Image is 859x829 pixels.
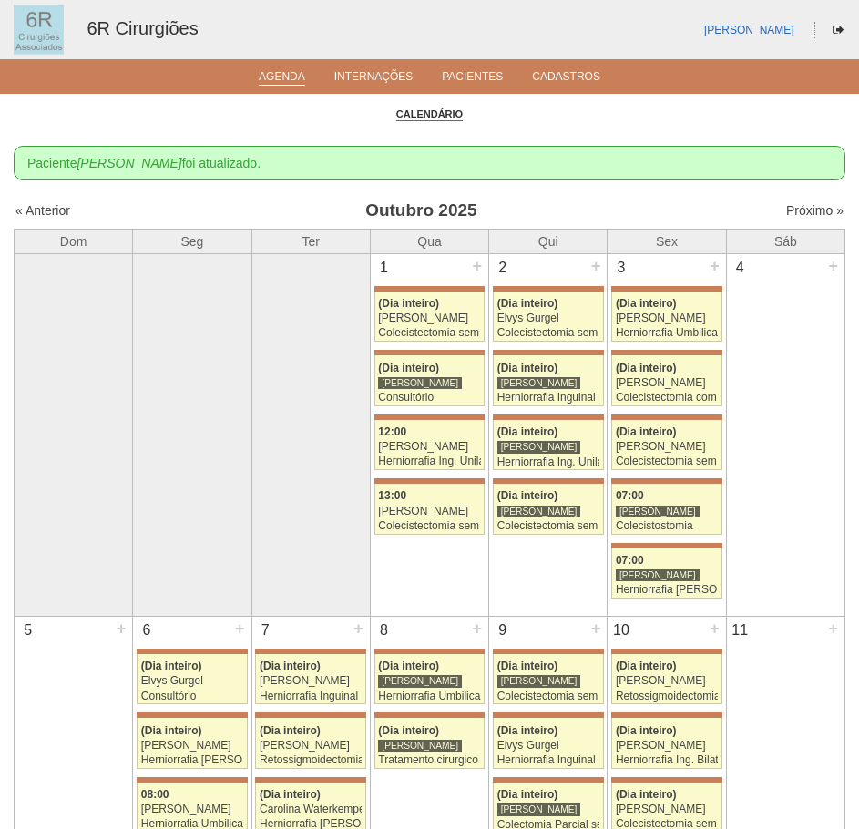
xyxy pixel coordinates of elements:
div: 1 [371,254,397,281]
a: (Dia inteiro) [PERSON_NAME] Herniorrafia Umbilical [611,292,722,342]
a: [PERSON_NAME] [704,24,794,36]
div: Colecistectomia sem Colangiografia VL [497,327,599,339]
a: Internações [334,70,414,88]
span: (Dia inteiro) [616,425,677,438]
span: (Dia inteiro) [497,297,558,310]
div: Herniorrafia Umbilical [378,691,480,702]
div: Herniorrafia Ing. Unilateral VL [378,455,480,467]
div: Key: Maria Braido [255,777,366,783]
th: Ter [251,229,370,253]
span: (Dia inteiro) [260,660,321,672]
span: (Dia inteiro) [497,489,558,502]
div: Key: Maria Braido [374,649,486,654]
div: Herniorrafia Inguinal Bilateral [497,754,599,766]
div: + [470,617,486,640]
div: Herniorrafia Inguinal Bilateral [260,691,362,702]
a: 07:00 [PERSON_NAME] Herniorrafia [PERSON_NAME] [611,548,722,599]
div: 2 [489,254,516,281]
div: Key: Maria Braido [493,649,604,654]
a: (Dia inteiro) [PERSON_NAME] Herniorrafia Inguinal Bilateral [255,654,366,704]
div: + [707,254,722,278]
span: (Dia inteiro) [378,297,439,310]
a: (Dia inteiro) [PERSON_NAME] Herniorrafia Ing. Bilateral VL [611,718,722,768]
div: Herniorrafia Umbilical [616,327,718,339]
div: Key: Maria Braido [493,350,604,355]
span: 13:00 [378,489,406,502]
a: (Dia inteiro) [PERSON_NAME] Colecistectomia sem Colangiografia VL [493,484,604,534]
span: (Dia inteiro) [616,362,677,374]
div: [PERSON_NAME] [616,740,718,752]
div: Herniorrafia Inguinal Direita [497,392,599,404]
a: 13:00 [PERSON_NAME] Colecistectomia sem Colangiografia VL [374,484,486,534]
a: « Anterior [15,203,70,218]
div: [PERSON_NAME] [616,312,718,324]
span: (Dia inteiro) [497,788,558,801]
div: Key: Maria Braido [374,286,486,292]
div: Key: Maria Braido [137,649,248,654]
div: [PERSON_NAME] [616,377,718,389]
div: Elvys Gurgel [141,675,243,687]
div: Key: Maria Braido [493,478,604,484]
div: Key: Maria Braido [493,414,604,420]
a: Cadastros [532,70,600,88]
div: + [588,617,604,640]
a: (Dia inteiro) [PERSON_NAME] Colecistectomia sem Colangiografia VL [611,420,722,470]
div: 3 [608,254,634,281]
div: Carolina Waterkemper [260,803,362,815]
a: (Dia inteiro) [PERSON_NAME] Herniorrafia Umbilical [374,654,486,704]
a: (Dia inteiro) [PERSON_NAME] Retossigmoidectomia Abdominal [611,654,722,704]
span: (Dia inteiro) [497,660,558,672]
div: 11 [727,617,753,644]
div: Tratamento cirurgico do megaesofago por video [378,754,480,766]
div: Key: Maria Braido [611,712,722,718]
th: Qua [370,229,488,253]
a: (Dia inteiro) [PERSON_NAME] Consultório [374,355,486,405]
a: (Dia inteiro) [PERSON_NAME] Herniorrafia Ing. Unilateral VL [493,420,604,470]
span: (Dia inteiro) [497,362,558,374]
div: 5 [15,617,41,644]
div: Key: Maria Braido [255,649,366,654]
div: Colecistostomia [616,520,718,532]
span: (Dia inteiro) [260,724,321,737]
div: Key: Maria Braido [137,777,248,783]
div: [PERSON_NAME] [616,675,718,687]
em: [PERSON_NAME] [77,156,181,170]
th: Dom [15,229,133,253]
div: 6 [133,617,159,644]
div: Key: Maria Braido [374,414,486,420]
div: Key: Maria Braido [374,712,486,718]
div: + [825,617,841,640]
div: Key: Maria Braido [611,649,722,654]
th: Sáb [726,229,844,253]
div: Paciente foi atualizado. [14,146,845,180]
a: (Dia inteiro) [PERSON_NAME] Herniorrafia Inguinal Direita [493,355,604,405]
span: 08:00 [141,788,169,801]
div: Key: Maria Braido [493,286,604,292]
span: 07:00 [616,489,644,502]
div: Colecistectomia sem Colangiografia VL [378,520,480,532]
div: 10 [608,617,634,644]
div: [PERSON_NAME] [378,441,480,453]
div: Herniorrafia Ing. Unilateral VL [497,456,599,468]
span: (Dia inteiro) [141,724,202,737]
div: Herniorrafia Ing. Bilateral VL [616,754,718,766]
div: + [232,617,248,640]
div: [PERSON_NAME] [497,440,581,454]
a: (Dia inteiro) [PERSON_NAME] Colecistectomia com Colangiografia VL [611,355,722,405]
th: Sex [608,229,726,253]
div: Key: Maria Braido [374,478,486,484]
div: Retossigmoidectomia Abdominal [616,691,718,702]
div: + [114,617,129,640]
span: 12:00 [378,425,406,438]
div: [PERSON_NAME] [616,441,718,453]
a: Agenda [259,70,305,86]
span: (Dia inteiro) [616,788,677,801]
div: [PERSON_NAME] [141,740,243,752]
div: [PERSON_NAME] [616,568,700,582]
a: (Dia inteiro) [PERSON_NAME] Retossigmoidectomia Abdominal [255,718,366,768]
div: Key: Maria Braido [611,478,722,484]
a: (Dia inteiro) [PERSON_NAME] Colecistectomia sem Colangiografia VL [374,292,486,342]
div: [PERSON_NAME] [260,675,362,687]
div: 9 [489,617,516,644]
div: Colecistectomia sem Colangiografia VL [616,455,718,467]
